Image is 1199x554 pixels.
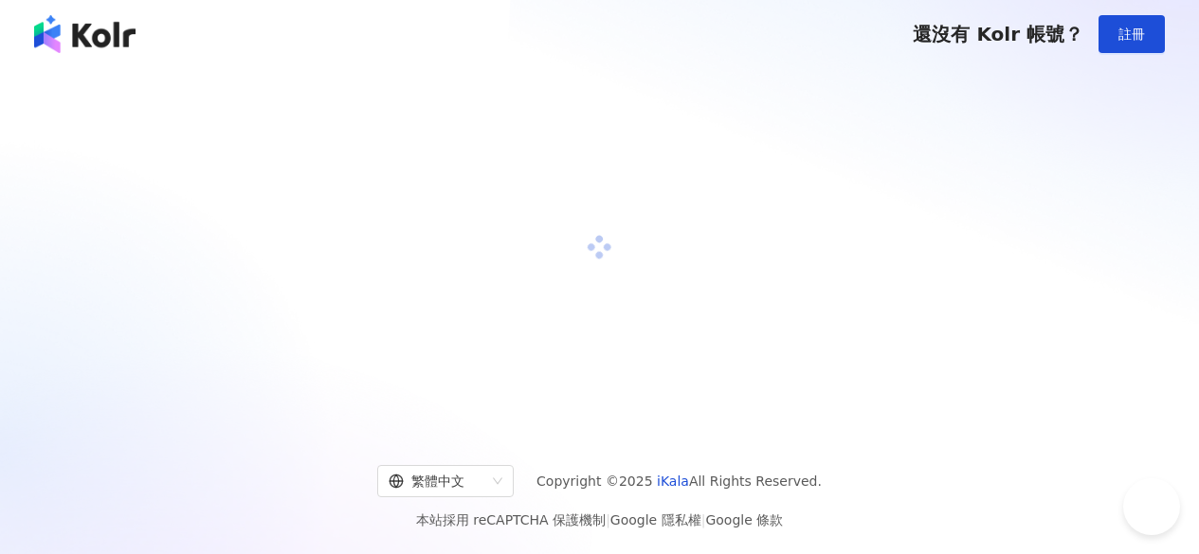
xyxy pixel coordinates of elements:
[705,512,783,527] a: Google 條款
[1123,478,1180,535] iframe: Help Scout Beacon - Open
[610,512,701,527] a: Google 隱私權
[913,23,1083,45] span: 還沒有 Kolr 帳號？
[536,470,822,492] span: Copyright © 2025 All Rights Reserved.
[701,512,706,527] span: |
[1118,27,1145,42] span: 註冊
[416,509,783,531] span: 本站採用 reCAPTCHA 保護機制
[1099,15,1165,53] button: 註冊
[34,15,136,53] img: logo
[606,512,610,527] span: |
[389,466,485,496] div: 繁體中文
[657,474,689,489] a: iKala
